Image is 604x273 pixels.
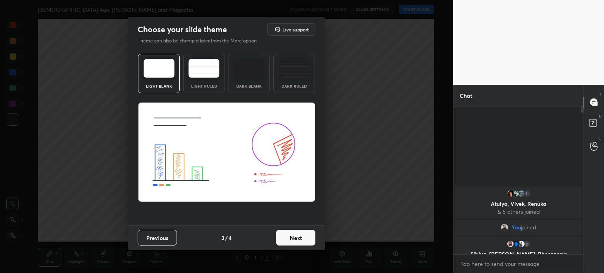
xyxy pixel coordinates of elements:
[506,190,514,198] img: 3
[278,84,310,88] div: Dark Ruled
[143,84,175,88] div: Light Blank
[460,209,577,215] p: & 5 others joined
[188,84,220,88] div: Light Ruled
[599,91,602,97] p: T
[453,185,584,254] div: grid
[188,59,219,78] img: lightRuledTheme.5fabf969.svg
[138,103,315,202] img: lightThemeBanner.fbc32fad.svg
[517,190,525,198] img: 2be2e85bb41f4fcc96c5532e1b401487.jpg
[453,85,479,106] p: Chat
[523,190,531,198] div: 5
[282,27,309,32] h5: Live support
[138,37,265,44] p: Theme can also be changed later from the More option
[521,224,536,231] span: joined
[506,240,514,248] img: b56bb2f53b904a97b24bd32fff79e5d4.jpg
[138,230,177,246] button: Previous
[228,234,232,242] h4: 4
[517,240,525,248] img: 6da928afd85d49e09bbb99e47bc6926d.jpg
[599,113,602,119] p: D
[460,251,577,257] p: Sibiya, [PERSON_NAME], Bheerappa
[138,24,227,35] h2: Choose your slide theme
[278,59,309,78] img: darkRuledTheme.de295e13.svg
[276,230,315,246] button: Next
[598,135,602,141] p: G
[234,59,265,78] img: darkTheme.f0cc69e5.svg
[144,59,175,78] img: lightTheme.e5ed3b09.svg
[225,234,228,242] h4: /
[512,240,520,248] img: AOh14GimjdaJvJLgomh0o8_VbEvGgVmtnRLgALLfYTYVKw=s96-c
[460,201,577,207] p: Atulya, Vivek, Renuka
[221,234,225,242] h4: 3
[512,190,520,198] img: d645faff85844249aeda8b337c296d7e.jpg
[523,240,531,248] div: 2
[233,84,265,88] div: Dark Blank
[512,224,521,231] span: You
[501,224,508,231] img: 6c81363fd9c946ef9f20cacf834af72b.jpg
